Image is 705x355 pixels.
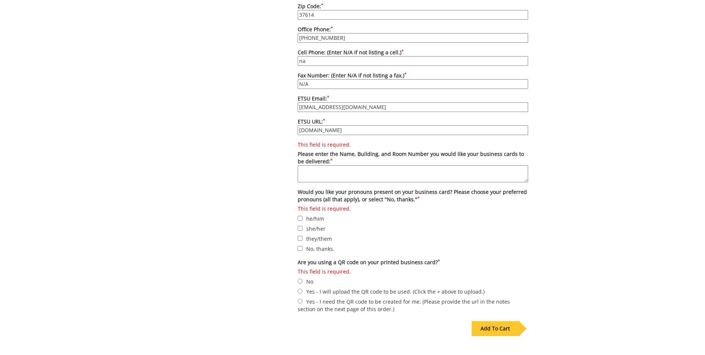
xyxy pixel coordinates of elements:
[298,125,528,135] input: ETSU URL:*
[472,321,519,336] div: Add To Cart
[298,289,303,294] input: Yes - I will upload the QR code to be used. (Click the + above to upload.)
[298,26,528,43] label: Office Phone:
[298,188,528,203] label: Would you like your pronouns present on your business card? Please choose your preferred pronouns...
[298,234,528,243] label: they/them
[298,165,528,182] textarea: This field is required.Please enter the Name, Building, and Room Number you would like your busin...
[298,102,528,112] input: ETSU Email:*
[298,236,303,241] input: they/them
[298,141,528,182] label: Please enter the Name, Building, and Room Number you would like your business cards to be delivered:
[298,268,528,285] label: No
[298,297,528,313] label: Yes - I need the QR code to be created for me. (Please provide the url in the notes section on th...
[298,205,528,223] label: he/him
[298,268,528,275] label: This field is required.
[298,226,303,231] input: she/her
[298,246,303,251] input: No, thanks.
[298,279,303,284] input: This field is required.No
[298,205,528,212] label: This field is required.
[298,299,303,304] input: Yes - I need the QR code to be created for me. (Please provide the url in the notes section on th...
[298,259,528,266] label: Are you using a QR code on your printed business card?
[298,216,303,221] input: This field is required.he/him
[298,3,528,20] label: Zip Code:
[298,49,528,66] label: Cell Phone: (Enter N/A if not listing a cell.)
[298,10,528,20] input: Zip Code:*
[298,95,528,112] label: ETSU Email:
[298,118,528,135] label: ETSU URL:
[298,141,528,148] label: This field is required.
[298,224,528,233] label: she/her
[298,287,528,295] label: Yes - I will upload the QR code to be used. (Click the + above to upload.)
[298,244,528,253] label: No, thanks.
[298,33,528,43] input: Office Phone:*
[298,72,528,89] label: Fax Number: (Enter N/A if not listing a fax.)
[298,56,528,66] input: Cell Phone: (Enter N/A if not listing a cell.)*
[298,79,528,89] input: Fax Number: (Enter N/A if not listing a fax.)*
